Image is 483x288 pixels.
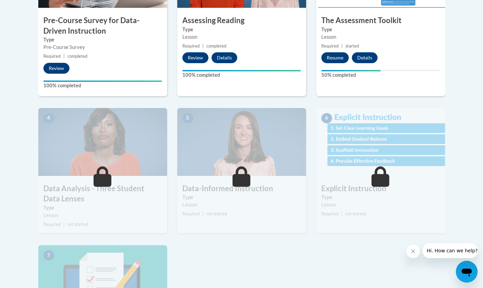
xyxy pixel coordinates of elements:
label: Type [321,194,440,201]
span: | [63,222,65,227]
label: Type [182,26,301,33]
span: Required [321,211,339,216]
span: not started [345,211,366,216]
span: 5 [182,113,193,123]
button: Details [212,52,237,63]
label: 100% completed [43,82,162,89]
span: Required [182,211,200,216]
span: 4 [43,113,54,123]
div: Lesson [43,212,162,219]
span: not started [67,222,88,227]
span: | [202,43,204,49]
span: | [341,43,343,49]
h3: Explicit Instruction [316,183,445,194]
button: Resume [321,52,349,63]
div: Lesson [182,33,301,41]
span: Required [43,222,61,227]
img: Course Image [177,108,306,176]
span: Required [182,43,200,49]
label: Type [321,26,440,33]
span: Required [43,54,61,59]
div: Your progress [43,80,162,82]
span: 7 [43,250,54,260]
span: Required [321,43,339,49]
label: Type [43,204,162,212]
label: 100% completed [182,71,301,79]
label: Type [182,194,301,201]
h3: Pre-Course Survey for Data-Driven Instruction [38,15,167,36]
h3: Assessing Reading [177,15,306,26]
h3: Data Analysis - Three Student Data Lenses [38,183,167,204]
iframe: Button to launch messaging window [456,261,478,283]
button: Review [182,52,208,63]
span: 6 [321,113,332,123]
img: Course Image [316,108,445,176]
span: completed [67,54,87,59]
button: Review [43,63,69,74]
label: 50% completed [321,71,440,79]
span: completed [206,43,226,49]
div: Lesson [182,201,301,209]
img: Course Image [38,108,167,176]
span: started [345,43,359,49]
label: Type [43,36,162,43]
h3: The Assessment Toolkit [316,15,445,26]
div: Your progress [182,70,301,71]
div: Lesson [321,33,440,41]
h3: Data-Informed Instruction [177,183,306,194]
span: not started [206,211,227,216]
iframe: Message from company [423,243,478,258]
div: Your progress [321,70,381,71]
div: Pre-Course Survey [43,43,162,51]
div: Lesson [321,201,440,209]
iframe: Close message [406,245,420,258]
button: Details [352,52,378,63]
span: | [341,211,343,216]
span: | [202,211,204,216]
span: | [63,54,65,59]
